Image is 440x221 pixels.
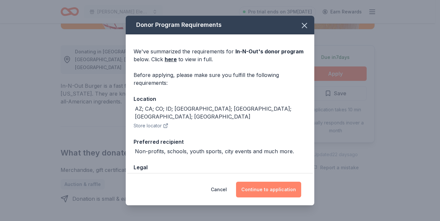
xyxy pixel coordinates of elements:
a: here [165,55,177,63]
button: Cancel [211,182,227,197]
div: AZ; CA; CO; ID; [GEOGRAPHIC_DATA]; [GEOGRAPHIC_DATA]; [GEOGRAPHIC_DATA]; [GEOGRAPHIC_DATA] [135,105,306,120]
div: Location [134,95,306,103]
div: Preferred recipient [134,138,306,146]
div: Legal [134,163,306,172]
div: Donor Program Requirements [126,16,314,34]
div: Before applying, please make sure you fulfill the following requirements: [134,71,306,87]
span: In-N-Out 's donor program [235,48,303,55]
div: Non-profits, schools, youth sports, city events and much more. [135,147,294,155]
button: Store locator [134,122,168,130]
button: Continue to application [236,182,301,197]
div: 501(c)(3) preferred [135,173,183,181]
div: We've summarized the requirements for below. Click to view in full. [134,47,306,63]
